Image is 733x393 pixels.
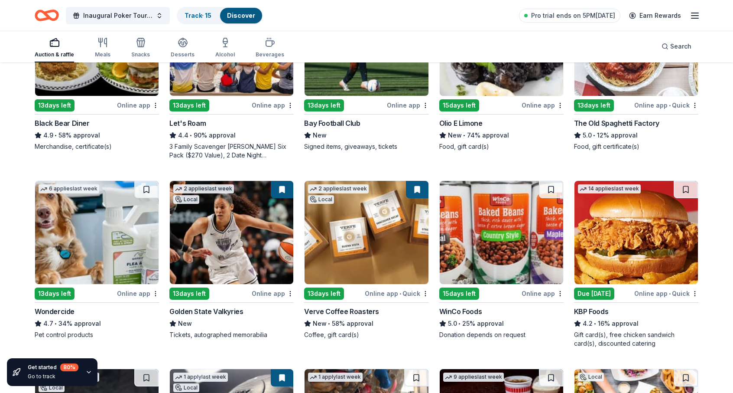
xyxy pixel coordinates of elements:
[308,195,334,204] div: Local
[35,318,159,329] div: 34% approval
[593,132,595,139] span: •
[35,118,90,128] div: Black Bear Diner
[583,130,592,141] span: 5.0
[304,99,344,111] div: 13 days left
[66,7,170,24] button: Inaugural Poker Tournament and Silent Auction
[439,130,564,141] div: 74% approval
[578,184,641,193] div: 14 applies last week
[43,318,53,329] span: 4.7
[35,142,159,151] div: Merchandise, certificate(s)
[624,8,686,23] a: Earn Rewards
[35,99,75,111] div: 13 days left
[35,306,75,317] div: Wondercide
[439,99,479,111] div: 15 days left
[365,288,429,299] div: Online app Quick
[531,10,615,21] span: Pro trial ends on 5PM[DATE]
[574,288,614,300] div: Due [DATE]
[304,318,428,329] div: 58% approval
[448,318,457,329] span: 5.0
[519,9,620,23] a: Pro trial ends on 5PM[DATE]
[117,100,159,111] div: Online app
[458,320,461,327] span: •
[43,130,53,141] span: 4.9
[95,51,110,58] div: Meals
[215,51,235,58] div: Alcohol
[171,34,195,62] button: Desserts
[522,288,564,299] div: Online app
[28,364,78,371] div: Get started
[171,51,195,58] div: Desserts
[83,10,152,21] span: Inaugural Poker Tournament and Silent Auction
[439,180,564,339] a: Image for WinCo Foods15days leftOnline appWinCo Foods5.0•25% approvalDonation depends on request
[173,195,199,204] div: Local
[215,34,235,62] button: Alcohol
[634,100,698,111] div: Online app Quick
[328,320,331,327] span: •
[304,142,428,151] div: Signed items, giveaways, tickets
[439,306,482,317] div: WinCo Foods
[55,320,57,327] span: •
[448,130,462,141] span: New
[95,34,110,62] button: Meals
[308,373,363,382] div: 1 apply last week
[574,318,698,329] div: 16% approval
[177,7,263,24] button: Track· 15Discover
[170,181,293,284] img: Image for Golden State Valkyries
[35,5,59,26] a: Home
[169,331,294,339] div: Tickets, autographed memorabilia
[256,51,284,58] div: Beverages
[583,318,593,329] span: 4.2
[35,34,74,62] button: Auction & raffle
[594,320,596,327] span: •
[313,318,327,329] span: New
[313,130,327,141] span: New
[35,130,159,141] div: 58% approval
[574,306,608,317] div: KBP Foods
[669,290,671,297] span: •
[173,373,228,382] div: 1 apply last week
[35,331,159,339] div: Pet control products
[304,331,428,339] div: Coffee, gift card(s)
[578,373,604,381] div: Local
[173,383,199,392] div: Local
[185,12,211,19] a: Track· 15
[308,184,369,193] div: 2 applies last week
[35,181,159,284] img: Image for Wondercide
[387,100,429,111] div: Online app
[60,364,78,371] div: 80 %
[131,51,150,58] div: Snacks
[131,34,150,62] button: Snacks
[399,290,401,297] span: •
[169,130,294,141] div: 90% approval
[35,288,75,300] div: 13 days left
[574,181,698,284] img: Image for KBP Foods
[227,12,255,19] a: Discover
[443,373,504,382] div: 9 applies last week
[256,34,284,62] button: Beverages
[35,51,74,58] div: Auction & raffle
[304,118,360,128] div: Bay Football Club
[35,180,159,339] a: Image for Wondercide6 applieslast week13days leftOnline appWondercide4.7•34% approvalPet control ...
[439,318,564,329] div: 25% approval
[304,180,428,339] a: Image for Verve Coffee Roasters2 applieslast weekLocal13days leftOnline app•QuickVerve Coffee Roa...
[169,142,294,160] div: 3 Family Scavenger [PERSON_NAME] Six Pack ($270 Value), 2 Date Night Scavenger [PERSON_NAME] Two ...
[304,288,344,300] div: 13 days left
[190,132,192,139] span: •
[439,331,564,339] div: Donation depends on request
[305,181,428,284] img: Image for Verve Coffee Roasters
[669,102,671,109] span: •
[463,132,465,139] span: •
[634,288,698,299] div: Online app Quick
[440,181,563,284] img: Image for WinCo Foods
[169,306,243,317] div: Golden State Valkyries
[252,100,294,111] div: Online app
[574,331,698,348] div: Gift card(s), free chicken sandwich card(s), discounted catering
[28,373,78,380] div: Go to track
[439,142,564,151] div: Food, gift card(s)
[169,118,206,128] div: Let's Roam
[574,180,698,348] a: Image for KBP Foods14 applieslast weekDue [DATE]Online app•QuickKBP Foods4.2•16% approvalGift car...
[55,132,57,139] span: •
[439,288,479,300] div: 15 days left
[304,306,379,317] div: Verve Coffee Roasters
[574,130,698,141] div: 12% approval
